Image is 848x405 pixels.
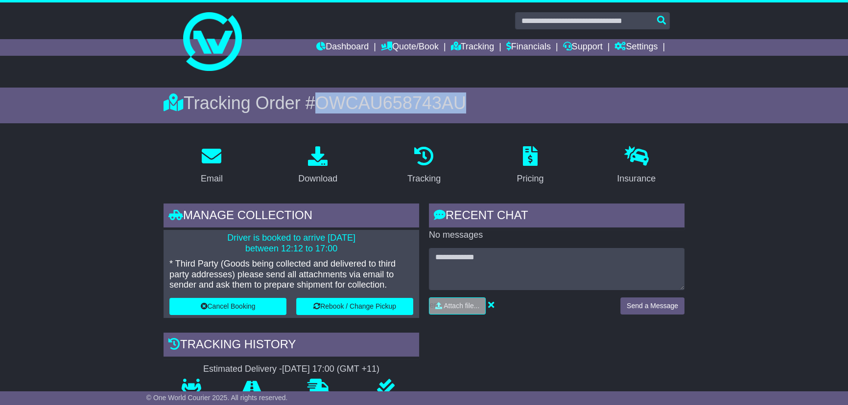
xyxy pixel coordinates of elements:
[611,143,662,189] a: Insurance
[429,230,684,241] p: No messages
[296,298,413,315] button: Rebook / Change Pickup
[201,172,223,185] div: Email
[282,364,379,375] div: [DATE] 17:00 (GMT +11)
[617,172,656,185] div: Insurance
[407,172,441,185] div: Tracking
[164,203,419,230] div: Manage collection
[169,259,413,291] p: * Third Party (Goods being collected and delivered to third party addresses) please send all atta...
[292,143,344,189] a: Download
[164,333,419,359] div: Tracking history
[169,298,286,315] button: Cancel Booking
[146,394,288,402] span: © One World Courier 2025. All rights reserved.
[381,39,439,56] a: Quote/Book
[401,143,447,189] a: Tracking
[451,39,494,56] a: Tracking
[164,92,684,113] div: Tracking Order #
[164,364,419,375] div: Estimated Delivery -
[506,39,551,56] a: Financials
[517,172,543,185] div: Pricing
[169,233,413,254] p: Driver is booked to arrive [DATE] between 12:12 to 17:00
[614,39,658,56] a: Settings
[194,143,229,189] a: Email
[510,143,550,189] a: Pricing
[563,39,603,56] a: Support
[298,172,337,185] div: Download
[316,39,369,56] a: Dashboard
[315,93,466,113] span: OWCAU658743AU
[429,203,684,230] div: RECENT CHAT
[620,297,684,315] button: Send a Message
